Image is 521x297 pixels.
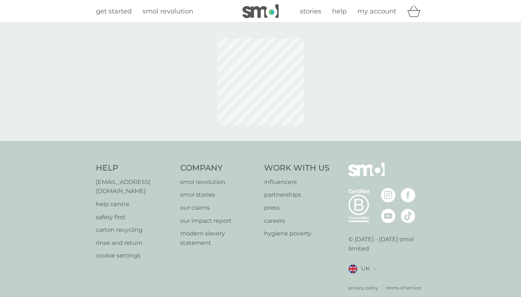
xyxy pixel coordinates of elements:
[96,213,173,222] a: safety first
[180,203,257,213] a: our claims
[348,264,357,273] img: UK flag
[180,190,257,200] a: smol stories
[264,190,330,200] a: partnerships
[143,7,193,15] span: smol revolution
[300,6,321,17] a: stories
[264,216,330,226] a: careers
[381,209,395,223] img: visit the smol Youtube page
[381,188,395,202] img: visit the smol Instagram page
[242,4,279,18] img: smol
[401,209,415,223] img: visit the smol Tiktok page
[96,200,173,209] a: help centre
[386,284,421,291] a: terms of service
[348,163,385,187] img: smol
[348,235,425,253] p: © [DATE] - [DATE] smol limited
[407,4,425,18] div: basket
[264,229,330,238] a: hygiene poverty
[357,6,396,17] a: my account
[180,163,257,174] h4: Company
[264,203,330,213] a: press
[96,225,173,235] a: carton recycling
[348,284,378,291] a: privacy policy
[143,6,193,17] a: smol revolution
[264,177,330,187] a: influencers
[373,267,376,271] img: select a new location
[332,7,347,15] span: help
[180,216,257,226] a: our impact report
[96,7,132,15] span: get started
[96,238,173,248] a: rinse and return
[96,6,132,17] a: get started
[357,7,396,15] span: my account
[401,188,415,202] img: visit the smol Facebook page
[96,163,173,174] h4: Help
[332,6,347,17] a: help
[180,177,257,187] a: smol revolution
[96,251,173,260] a: cookie settings
[361,264,370,273] span: UK
[264,163,330,174] h4: Work With Us
[300,7,321,15] span: stories
[180,229,257,247] a: modern slavery statement
[96,177,173,196] a: [EMAIL_ADDRESS][DOMAIN_NAME]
